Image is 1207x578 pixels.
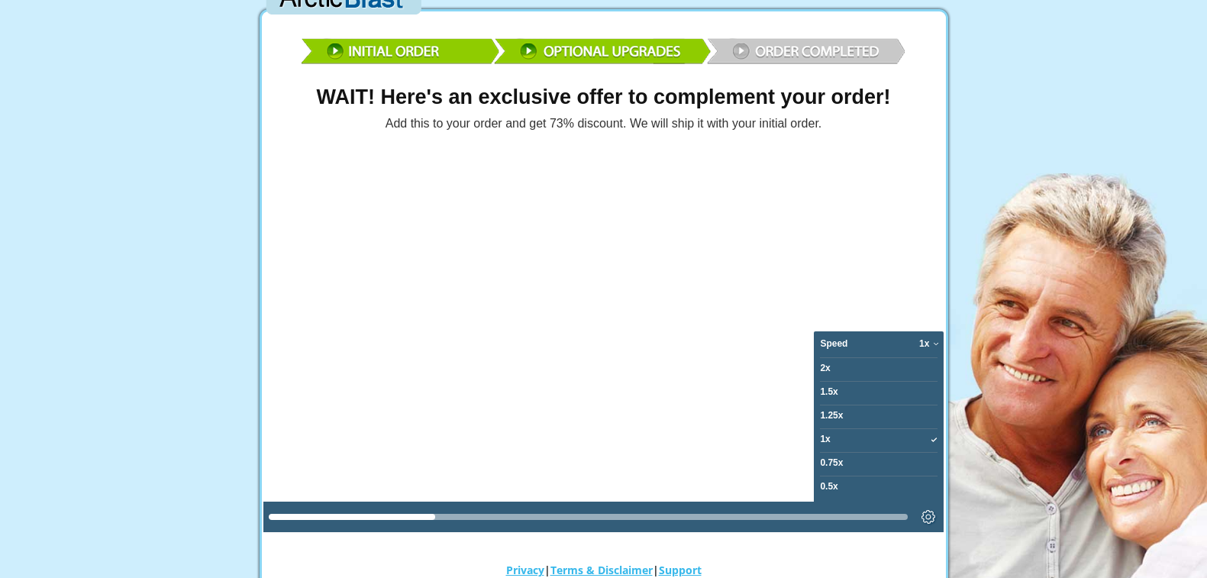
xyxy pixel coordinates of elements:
[814,331,944,499] button: Playback speed
[820,338,847,350] span: Speed
[550,563,653,577] a: Terms & Disclaimer
[659,563,702,577] a: Support
[820,410,843,422] span: 1.25x
[814,405,944,428] button: 1.25x
[913,502,944,532] button: Settings
[814,452,944,476] button: 0.75x
[506,563,544,577] a: Privacy
[820,363,830,375] span: 2x
[299,27,909,71] img: reviewbar.png
[820,481,837,493] span: 0.5x
[820,386,837,399] span: 1.5x
[919,338,929,350] span: 1x
[814,428,944,452] button: 1x
[814,381,944,405] button: 1.5x
[814,476,944,499] button: 0.5x
[814,357,944,381] button: 2x
[820,434,830,446] span: 1x
[820,457,843,470] span: 0.75x
[257,117,951,131] h4: Add this to your order and get 73% discount. We will ship it with your initial order.
[257,86,951,109] h1: WAIT! Here's an exclusive offer to complement your order!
